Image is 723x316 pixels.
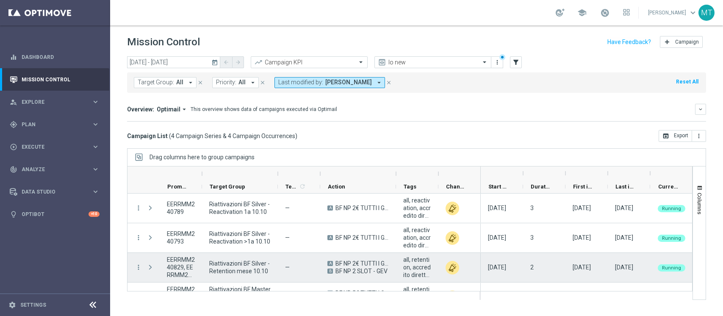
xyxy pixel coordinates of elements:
div: Other [446,261,459,274]
div: Execute [10,143,91,151]
div: Mission Control [10,68,100,91]
button: more_vert [692,130,706,142]
span: 4 Campaign Series & 4 Campaign Occurrences [171,132,295,140]
span: BF NP 2€ TUTTI I GIOCHI [335,234,389,241]
ng-select: Campaign KPI [251,56,368,68]
i: track_changes [10,166,17,173]
i: arrow_drop_down [249,79,257,86]
div: equalizer Dashboard [9,54,100,61]
h1: Mission Control [127,36,200,48]
i: add [664,39,670,45]
span: EERRMM240834, EERRMM240836 [167,286,195,308]
button: arrow_back [220,56,232,68]
i: settings [8,301,16,309]
span: all, reactivation, accredito diretto, bonus free, talent [403,226,431,249]
span: BF NP 2 SLOT - GEV [335,267,388,275]
div: Press SPACE to select this row. [127,194,481,223]
div: Dashboard [10,46,100,68]
span: Running [662,265,681,271]
i: more_vert [494,59,501,66]
span: [PERSON_NAME] [325,79,372,86]
a: Mission Control [22,68,100,91]
div: Other [446,231,459,245]
i: keyboard_arrow_down [698,106,704,112]
span: all, reactivation, accredito diretto, bonus free, talent [403,197,431,219]
i: filter_alt [512,58,520,66]
span: ) [295,132,297,140]
button: Reset All [675,77,699,86]
span: All [176,79,183,86]
button: track_changes Analyze keyboard_arrow_right [9,166,100,173]
div: Press SPACE to select this row. [127,283,481,312]
span: A [327,205,333,211]
i: keyboard_arrow_right [91,120,100,128]
colored-tag: Running [658,234,685,242]
div: Plan [10,121,91,128]
button: Optimail arrow_drop_down [154,105,191,113]
input: Select date range [127,56,220,68]
div: 10 Oct 2025, Friday [488,263,506,271]
span: — [285,263,290,271]
multiple-options-button: Export to CSV [659,132,706,139]
span: Promotions [167,183,188,190]
div: 10 Oct 2025, Friday [488,234,506,241]
i: play_circle_outline [10,143,17,151]
a: [PERSON_NAME]keyboard_arrow_down [647,6,698,19]
i: more_vert [135,263,142,271]
colored-tag: Running [658,204,685,212]
span: Explore [22,100,91,105]
i: close [386,80,392,86]
button: lightbulb Optibot +10 [9,211,100,218]
span: Execute [22,144,91,150]
span: Current Status [658,183,679,190]
div: MT [698,5,715,21]
button: Mission Control [9,76,100,83]
span: Templates [285,183,298,190]
span: Riattivazioni BF Silver - Retention mese 10.10 [209,260,271,275]
span: Running [662,206,681,211]
div: gps_fixed Plan keyboard_arrow_right [9,121,100,128]
span: BF NP 2€ TUTTI I GIOCHI [335,260,389,267]
span: school [577,8,587,17]
span: A [327,235,333,240]
i: keyboard_arrow_right [91,188,100,196]
span: A [327,261,333,266]
span: BF NP 2€ TUTTI I GIOCHI [335,204,389,212]
span: EERRMM240829, EERRMM240831 [167,256,195,279]
div: 3 [530,234,534,241]
span: Priority: [216,79,236,86]
div: +10 [89,211,100,217]
i: trending_up [254,58,263,67]
button: arrow_forward [232,56,244,68]
span: Running [662,236,681,241]
span: Last modified by: [278,79,323,86]
i: keyboard_arrow_right [91,143,100,151]
span: Columns [696,193,703,214]
div: 3 [530,204,534,212]
div: 10 Oct 2025, Friday [573,234,591,241]
i: more_vert [135,204,142,212]
button: filter_alt [510,56,522,68]
a: Dashboard [22,46,100,68]
button: close [385,78,393,87]
div: Other [446,291,459,304]
span: Tags [404,183,416,190]
span: EERRMM240793 [167,230,195,245]
div: Row Groups [150,154,255,161]
h3: Overview: [127,105,154,113]
div: Optibot [10,203,100,225]
span: Start Date [488,183,509,190]
h3: Campaign List [127,132,297,140]
div: There are unsaved changes [499,54,505,60]
img: Other [446,202,459,215]
span: Analyze [22,167,91,172]
button: person_search Explore keyboard_arrow_right [9,99,100,105]
i: open_in_browser [662,133,669,139]
button: more_vert [135,234,142,241]
div: 10 Oct 2025, Friday [615,263,633,271]
i: person_search [10,98,17,106]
